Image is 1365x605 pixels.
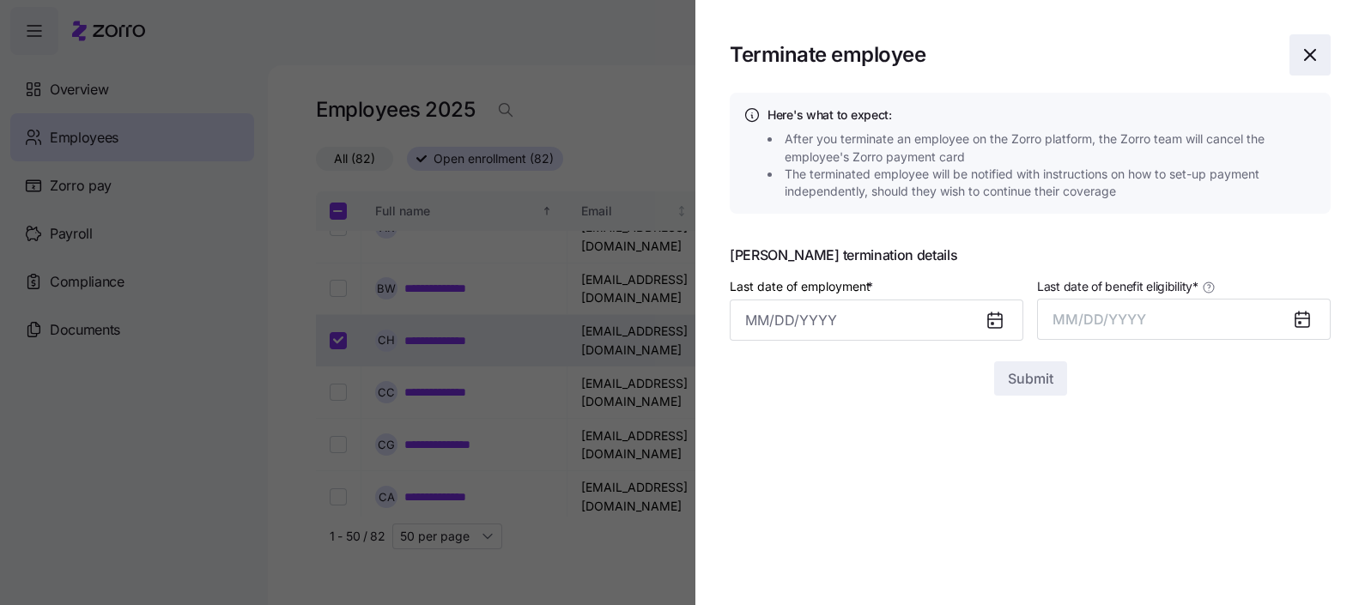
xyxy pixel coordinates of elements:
input: MM/DD/YYYY [730,299,1023,341]
label: Last date of employment [730,277,877,296]
button: Submit [994,361,1067,396]
span: Submit [1008,368,1053,389]
span: [PERSON_NAME] termination details [730,248,1331,262]
h1: Terminate employee [730,41,1276,68]
span: After you terminate an employee on the Zorro platform, the Zorro team will cancel the employee's ... [785,130,1322,166]
button: MM/DD/YYYY [1037,299,1331,340]
span: MM/DD/YYYY [1053,311,1146,328]
h4: Here's what to expect: [767,106,1317,124]
span: The terminated employee will be notified with instructions on how to set-up payment independently... [785,166,1322,201]
span: Last date of benefit eligibility * [1037,278,1198,295]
